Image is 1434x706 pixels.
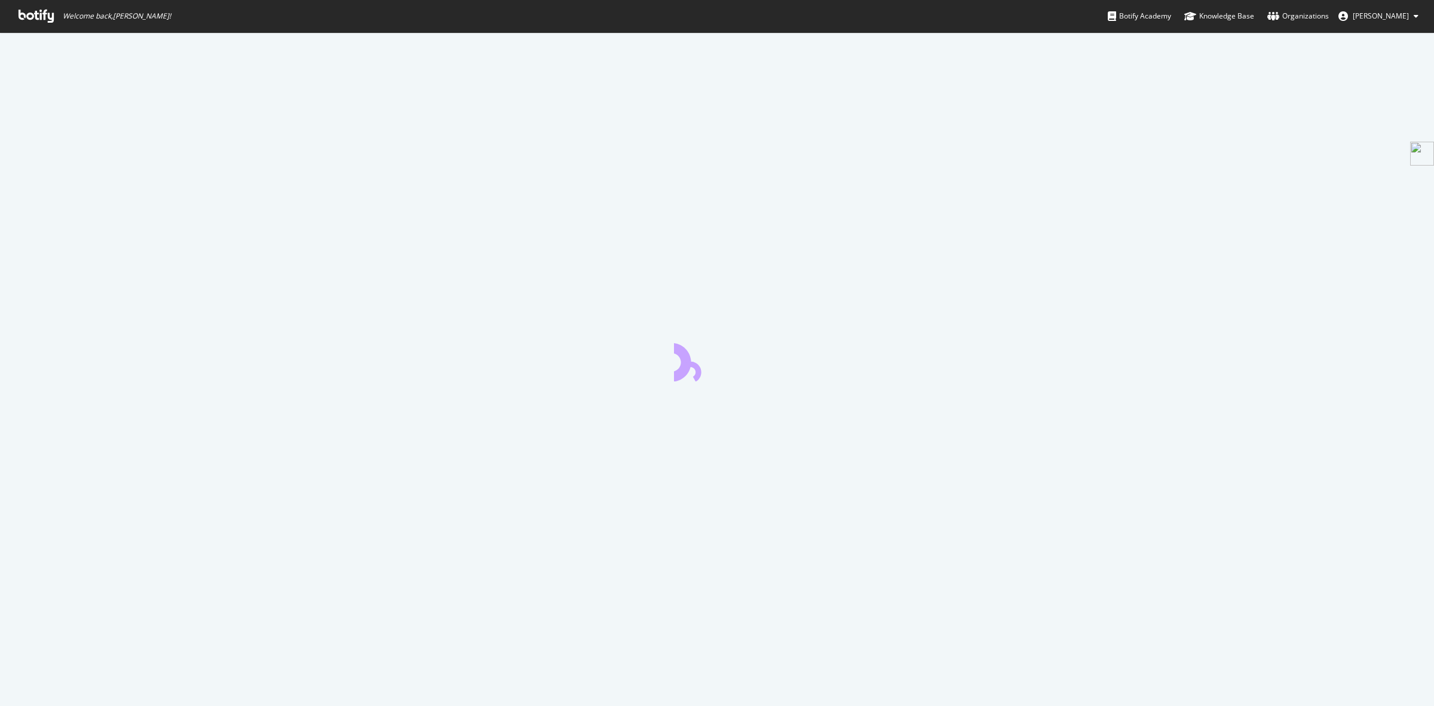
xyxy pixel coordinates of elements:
[1353,11,1409,21] span: Matthew Edgar
[1184,10,1254,22] div: Knowledge Base
[674,338,760,381] div: animation
[1267,10,1329,22] div: Organizations
[63,11,171,21] span: Welcome back, [PERSON_NAME] !
[1108,10,1171,22] div: Botify Academy
[1410,142,1434,166] img: side-widget.svg
[1329,7,1428,26] button: [PERSON_NAME]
